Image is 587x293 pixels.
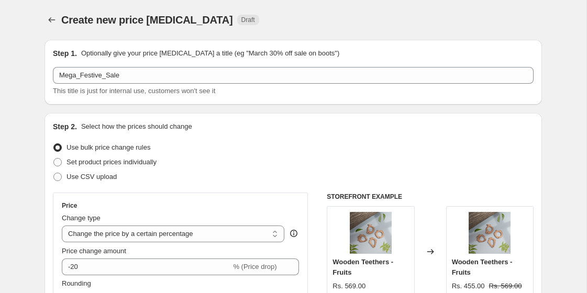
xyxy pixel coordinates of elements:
[469,212,511,254] img: Wooden_Teether_fruits_80x.png
[327,193,534,201] h6: STOREFRONT EXAMPLE
[67,158,157,166] span: Set product prices individually
[53,67,534,84] input: 30% off holiday sale
[350,212,392,254] img: Wooden_Teether_fruits_80x.png
[489,281,522,291] strike: Rs. 569.00
[62,247,126,255] span: Price change amount
[53,121,77,132] h2: Step 2.
[81,48,339,59] p: Optionally give your price [MEDICAL_DATA] a title (eg "March 30% off sale on boots")
[53,87,215,95] span: This title is just for internal use, customers won't see it
[62,258,231,275] input: -15
[81,121,192,132] p: Select how the prices should change
[62,214,101,222] span: Change type
[67,143,150,151] span: Use bulk price change rules
[452,258,513,276] span: Wooden Teethers - Fruits
[452,281,485,291] div: Rs. 455.00
[62,279,91,287] span: Rounding
[45,13,59,27] button: Price change jobs
[333,281,366,291] div: Rs. 569.00
[241,16,255,24] span: Draft
[67,173,117,181] span: Use CSV upload
[53,48,77,59] h2: Step 1.
[62,201,77,210] h3: Price
[289,228,299,239] div: help
[333,258,393,276] span: Wooden Teethers - Fruits
[61,14,233,26] span: Create new price [MEDICAL_DATA]
[233,263,276,271] span: % (Price drop)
